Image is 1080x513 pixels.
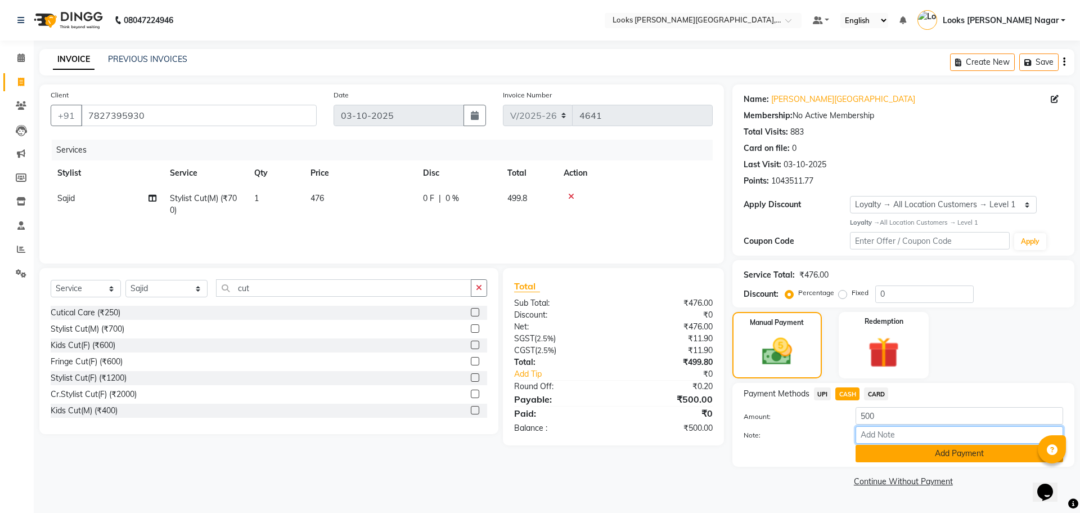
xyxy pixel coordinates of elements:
[416,160,501,186] th: Disc
[506,321,613,333] div: Net:
[850,232,1010,249] input: Enter Offer / Coupon Code
[835,387,859,400] span: CASH
[506,333,613,345] div: ( )
[51,340,115,351] div: Kids Cut(F) (₹600)
[1033,468,1069,502] iframe: chat widget
[170,193,237,215] span: Stylist Cut(M) (₹700)
[52,140,721,160] div: Services
[514,280,540,292] span: Total
[439,193,441,204] span: |
[537,334,553,343] span: 2.5%
[735,412,847,422] label: Amount:
[613,333,721,345] div: ₹11.90
[506,297,613,309] div: Sub Total:
[744,175,769,187] div: Points:
[744,93,769,105] div: Name:
[247,160,304,186] th: Qty
[858,333,909,372] img: _gift.svg
[503,90,552,100] label: Invoice Number
[744,199,850,211] div: Apply Discount
[744,235,850,247] div: Coupon Code
[943,15,1059,26] span: Looks [PERSON_NAME] Nagar
[613,422,721,434] div: ₹500.00
[51,389,137,400] div: Cr.Stylist Cut(F) (₹2000)
[1019,53,1059,71] button: Save
[445,193,459,204] span: 0 %
[1014,233,1046,250] button: Apply
[334,90,349,100] label: Date
[51,160,163,186] th: Stylist
[744,126,788,138] div: Total Visits:
[799,269,829,281] div: ₹476.00
[856,445,1063,462] button: Add Payment
[163,160,247,186] th: Service
[613,407,721,420] div: ₹0
[735,476,1072,488] a: Continue Without Payment
[613,392,721,406] div: ₹500.00
[798,288,834,298] label: Percentage
[506,356,613,368] div: Total:
[613,345,721,356] div: ₹11.90
[51,405,118,417] div: Kids Cut(M) (₹400)
[304,160,416,186] th: Price
[506,345,613,356] div: ( )
[856,407,1063,425] input: Amount
[950,53,1015,71] button: Create New
[865,316,903,327] label: Redemption
[51,105,82,126] button: +91
[856,426,1063,444] input: Add Note
[51,90,69,100] label: Client
[506,381,613,392] div: Round Off:
[423,193,434,204] span: 0 F
[124,5,173,36] b: 08047224946
[917,10,937,30] img: Looks Kamla Nagar
[864,387,888,400] span: CARD
[744,110,1063,122] div: No Active Membership
[29,5,106,36] img: logo
[631,368,721,380] div: ₹0
[771,175,813,187] div: 1043511.77
[514,333,534,344] span: SGST
[613,321,721,333] div: ₹476.00
[108,54,187,64] a: PREVIOUS INVOICES
[51,307,120,319] div: Cutical Care (₹250)
[753,334,802,369] img: _cash.svg
[750,318,804,328] label: Manual Payment
[784,159,826,171] div: 03-10-2025
[735,430,847,440] label: Note:
[744,110,793,122] div: Membership:
[51,372,127,384] div: Stylist Cut(F) (₹1200)
[81,105,317,126] input: Search by Name/Mobile/Email/Code
[613,381,721,392] div: ₹0.20
[744,159,781,171] div: Last Visit:
[506,407,613,420] div: Paid:
[501,160,557,186] th: Total
[850,218,880,226] strong: Loyalty →
[507,193,527,203] span: 499.8
[254,193,259,203] span: 1
[613,309,721,321] div: ₹0
[744,288,778,300] div: Discount:
[852,288,868,298] label: Fixed
[771,93,915,105] a: [PERSON_NAME][GEOGRAPHIC_DATA]
[814,387,831,400] span: UPI
[850,218,1063,227] div: All Location Customers → Level 1
[506,309,613,321] div: Discount:
[53,50,94,70] a: INVOICE
[537,346,554,355] span: 2.5%
[744,388,809,400] span: Payment Methods
[310,193,324,203] span: 476
[514,345,535,355] span: CGST
[216,279,471,297] input: Search or Scan
[51,323,124,335] div: Stylist Cut(M) (₹700)
[744,269,795,281] div: Service Total:
[744,142,790,154] div: Card on file:
[51,356,123,368] div: Fringe Cut(F) (₹600)
[506,368,631,380] a: Add Tip
[506,422,613,434] div: Balance :
[506,392,613,406] div: Payable:
[57,193,75,203] span: Sajid
[613,297,721,309] div: ₹476.00
[557,160,713,186] th: Action
[792,142,796,154] div: 0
